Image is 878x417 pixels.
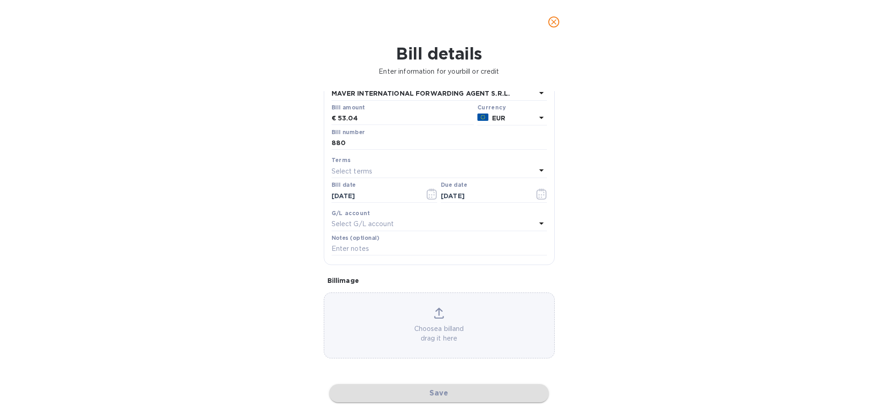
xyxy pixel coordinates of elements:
[332,136,547,150] input: Enter bill number
[441,189,527,203] input: Due date
[324,324,554,343] p: Choose a bill and drag it here
[332,219,394,229] p: Select G/L account
[441,183,467,188] label: Due date
[332,210,370,217] b: G/L account
[332,105,364,110] label: Bill amount
[327,276,551,285] p: Bill image
[332,90,510,97] b: MAVER INTERNATIONAL FORWARDING AGENT S.R.L.
[477,104,506,111] b: Currency
[332,157,351,163] b: Terms
[332,189,418,203] input: Select date
[332,235,380,241] label: Notes (optional)
[543,11,565,33] button: close
[332,167,373,176] p: Select terms
[332,112,338,125] div: €
[332,242,547,256] input: Enter notes
[7,44,871,63] h1: Bill details
[7,67,871,76] p: Enter information for your bill or credit
[332,183,356,188] label: Bill date
[332,130,364,135] label: Bill number
[338,112,474,125] input: € Enter bill amount
[492,114,505,122] b: EUR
